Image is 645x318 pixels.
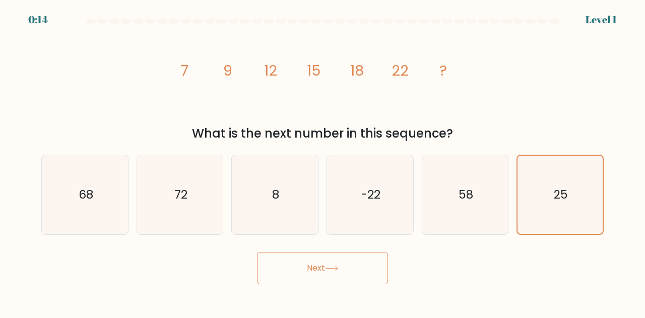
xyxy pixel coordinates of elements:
div: Level 1 [586,12,617,27]
text: 25 [554,187,568,203]
tspan: 12 [265,60,278,81]
button: Next [257,252,388,284]
text: 8 [272,186,279,203]
tspan: 15 [307,60,321,81]
tspan: 7 [180,60,188,81]
tspan: ? [440,60,447,81]
tspan: 9 [223,60,232,81]
text: 68 [78,186,93,203]
text: 72 [174,186,187,203]
tspan: 18 [351,60,364,81]
text: 58 [459,186,473,203]
div: 0:14 [28,12,48,27]
div: What is the next number in this sequence? [47,124,598,143]
text: -22 [361,186,380,203]
tspan: 22 [392,60,409,81]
